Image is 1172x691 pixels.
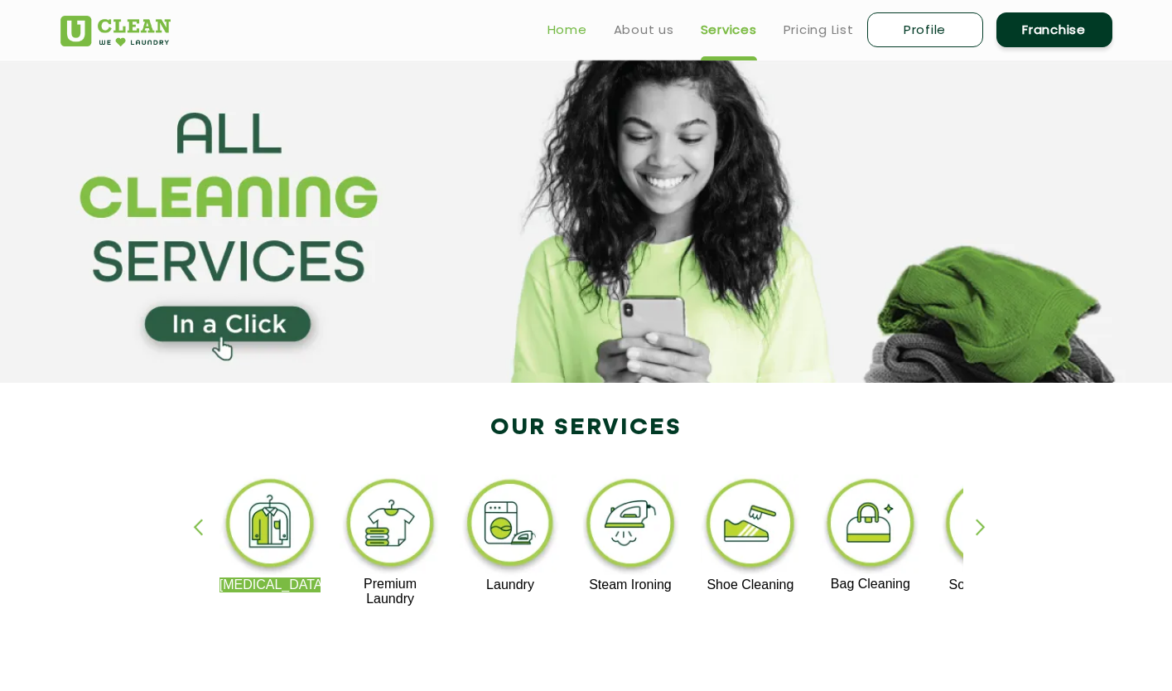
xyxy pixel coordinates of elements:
img: bag_cleaning_11zon.webp [820,475,922,577]
p: Laundry [460,577,562,592]
a: Franchise [996,12,1112,47]
a: About us [614,20,674,40]
p: [MEDICAL_DATA] [219,577,321,592]
p: Steam Ironing [580,577,682,592]
p: Premium Laundry [340,577,441,606]
img: premium_laundry_cleaning_11zon.webp [340,475,441,577]
img: dry_cleaning_11zon.webp [219,475,321,577]
img: laundry_cleaning_11zon.webp [460,475,562,577]
img: shoe_cleaning_11zon.webp [700,475,802,577]
img: steam_ironing_11zon.webp [580,475,682,577]
p: Sofa Cleaning [939,577,1041,592]
a: Services [701,20,757,40]
p: Bag Cleaning [820,577,922,592]
img: sofa_cleaning_11zon.webp [939,475,1041,577]
a: Pricing List [784,20,854,40]
a: Profile [867,12,983,47]
p: Shoe Cleaning [700,577,802,592]
img: UClean Laundry and Dry Cleaning [60,16,171,46]
a: Home [547,20,587,40]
